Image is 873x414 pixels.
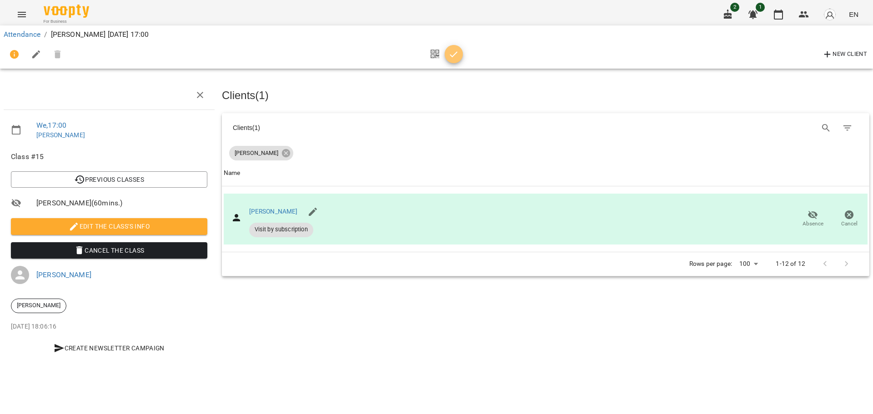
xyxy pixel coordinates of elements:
[11,151,207,162] span: Class #15
[11,242,207,259] button: Cancel the class
[18,245,200,256] span: Cancel the class
[823,8,836,21] img: avatar_s.png
[803,220,823,228] span: Absence
[11,171,207,188] button: Previous Classes
[756,3,765,12] span: 1
[18,221,200,232] span: Edit the class's Info
[831,206,868,232] button: Cancel
[44,5,89,18] img: Voopty Logo
[736,257,761,270] div: 100
[11,4,33,25] button: Menu
[11,340,207,356] button: Create Newsletter Campaign
[36,131,85,139] a: [PERSON_NAME]
[4,30,40,39] a: Attendance
[11,218,207,234] button: Edit the class's Info
[224,168,241,179] div: Sort
[249,225,313,234] span: Visit by subscription
[795,206,831,232] button: Absence
[837,117,858,139] button: Filter
[822,49,867,60] span: New Client
[222,90,869,101] h3: Clients ( 1 )
[841,220,858,228] span: Cancel
[36,198,207,209] span: [PERSON_NAME] ( 60 mins. )
[44,29,47,40] li: /
[845,6,862,23] button: EN
[233,123,537,132] div: Clients ( 1 )
[44,19,89,25] span: For Business
[776,259,805,269] p: 1-12 of 12
[4,29,869,40] nav: breadcrumb
[11,299,66,313] div: [PERSON_NAME]
[11,322,207,331] p: [DATE] 18:06:16
[229,146,293,160] div: [PERSON_NAME]
[689,259,732,269] p: Rows per page:
[815,117,837,139] button: Search
[224,168,241,179] div: Name
[849,10,858,19] span: EN
[730,3,739,12] span: 2
[224,168,868,179] span: Name
[222,113,869,142] div: Table Toolbar
[51,29,149,40] p: [PERSON_NAME] [DATE] 17:00
[820,47,869,62] button: New Client
[249,208,298,215] a: [PERSON_NAME]
[11,301,66,309] span: [PERSON_NAME]
[36,121,66,130] a: We , 17:00
[18,174,200,185] span: Previous Classes
[229,149,284,157] span: [PERSON_NAME]
[15,343,204,354] span: Create Newsletter Campaign
[36,270,91,279] a: [PERSON_NAME]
